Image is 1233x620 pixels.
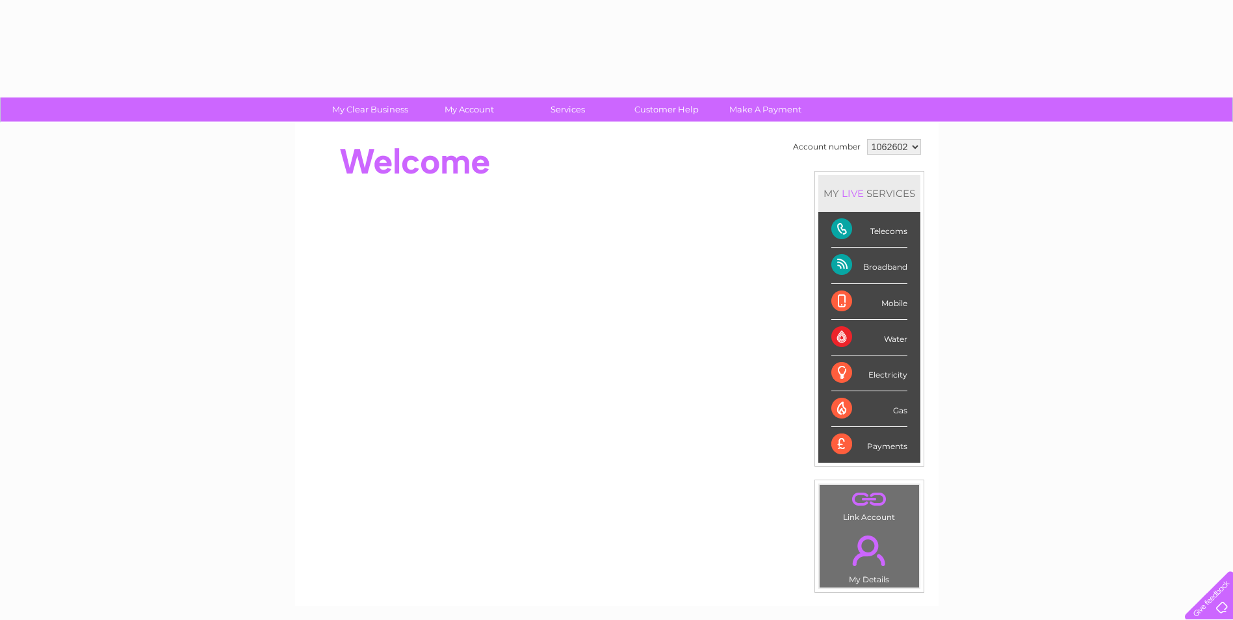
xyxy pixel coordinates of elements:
div: Telecoms [831,212,907,248]
a: Make A Payment [712,97,819,122]
td: My Details [819,524,920,588]
a: My Clear Business [317,97,424,122]
td: Link Account [819,484,920,525]
div: Gas [831,391,907,427]
div: Broadband [831,248,907,283]
a: My Account [415,97,523,122]
a: Customer Help [613,97,720,122]
div: Payments [831,427,907,462]
a: . [823,488,916,511]
div: Electricity [831,355,907,391]
div: MY SERVICES [818,175,920,212]
div: Water [831,320,907,355]
a: Services [514,97,621,122]
a: . [823,528,916,573]
td: Account number [790,136,864,158]
div: Mobile [831,284,907,320]
div: LIVE [839,187,866,200]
